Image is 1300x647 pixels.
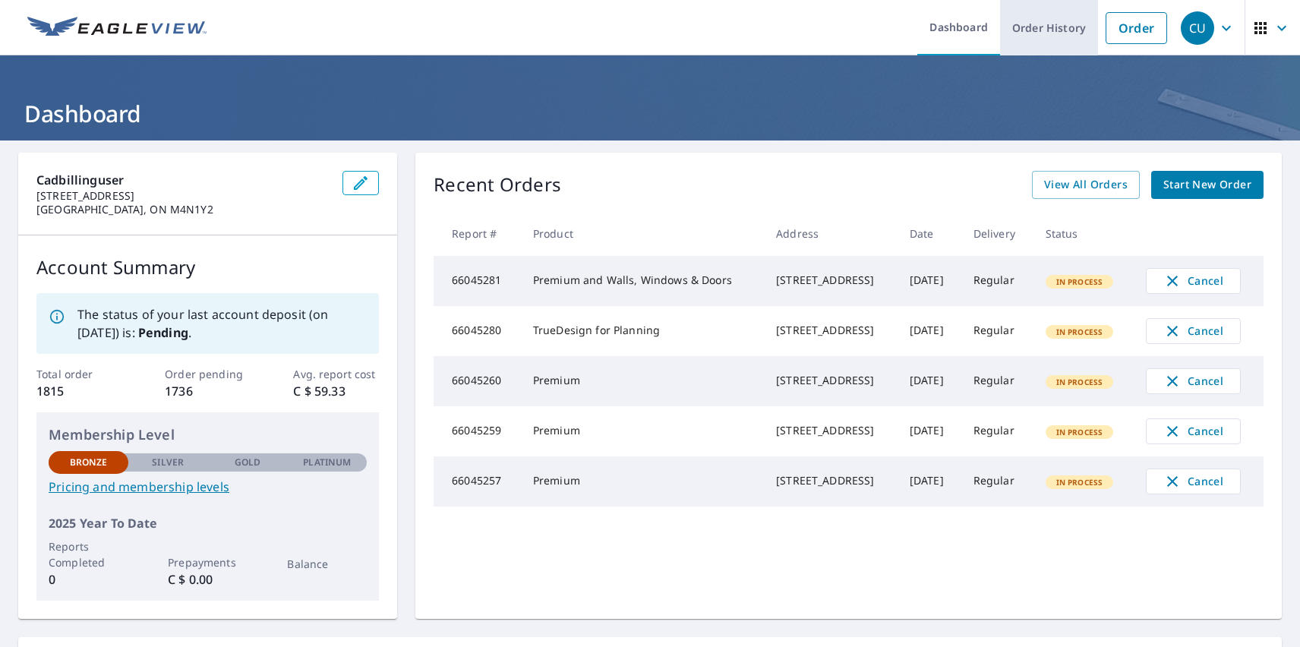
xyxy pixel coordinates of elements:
[1047,327,1112,337] span: In Process
[1146,469,1241,494] button: Cancel
[36,171,330,189] p: cadbillinguser
[434,211,521,256] th: Report #
[235,456,260,469] p: Gold
[168,570,248,589] p: C $ 0.00
[521,211,764,256] th: Product
[70,456,108,469] p: Bronze
[1047,477,1112,488] span: In Process
[898,456,961,507] td: [DATE]
[521,456,764,507] td: Premium
[1146,368,1241,394] button: Cancel
[434,306,521,356] td: 66045280
[961,406,1033,456] td: Regular
[36,203,330,216] p: [GEOGRAPHIC_DATA], ON M4N1Y2
[898,211,961,256] th: Date
[1047,377,1112,387] span: In Process
[165,382,251,400] p: 1736
[1181,11,1214,45] div: CU
[1162,472,1225,491] span: Cancel
[898,406,961,456] td: [DATE]
[434,456,521,507] td: 66045257
[49,478,367,496] a: Pricing and membership levels
[1033,211,1134,256] th: Status
[138,324,188,341] b: Pending
[961,456,1033,507] td: Regular
[36,382,122,400] p: 1815
[18,98,1282,129] h1: Dashboard
[36,189,330,203] p: [STREET_ADDRESS]
[898,356,961,406] td: [DATE]
[1162,272,1225,290] span: Cancel
[293,366,379,382] p: Avg. report cost
[1146,318,1241,344] button: Cancel
[1032,171,1140,199] a: View All Orders
[168,554,248,570] p: Prepayments
[27,17,207,39] img: EV Logo
[521,306,764,356] td: TrueDesign for Planning
[1044,175,1128,194] span: View All Orders
[293,382,379,400] p: C $ 59.33
[1151,171,1264,199] a: Start New Order
[1163,175,1251,194] span: Start New Order
[49,424,367,445] p: Membership Level
[961,356,1033,406] td: Regular
[1162,372,1225,390] span: Cancel
[961,211,1033,256] th: Delivery
[152,456,184,469] p: Silver
[898,256,961,306] td: [DATE]
[898,306,961,356] td: [DATE]
[764,211,898,256] th: Address
[521,256,764,306] td: Premium and Walls, Windows & Doors
[1047,427,1112,437] span: In Process
[303,456,351,469] p: Platinum
[434,171,561,199] p: Recent Orders
[165,366,251,382] p: Order pending
[776,373,885,388] div: [STREET_ADDRESS]
[776,423,885,438] div: [STREET_ADDRESS]
[776,473,885,488] div: [STREET_ADDRESS]
[1162,422,1225,440] span: Cancel
[776,273,885,288] div: [STREET_ADDRESS]
[521,406,764,456] td: Premium
[36,254,379,281] p: Account Summary
[1162,322,1225,340] span: Cancel
[521,356,764,406] td: Premium
[434,356,521,406] td: 66045260
[1047,276,1112,287] span: In Process
[961,306,1033,356] td: Regular
[434,256,521,306] td: 66045281
[36,366,122,382] p: Total order
[1106,12,1167,44] a: Order
[434,406,521,456] td: 66045259
[776,323,885,338] div: [STREET_ADDRESS]
[1146,418,1241,444] button: Cancel
[49,570,128,589] p: 0
[77,305,367,342] p: The status of your last account deposit (on [DATE]) is: .
[287,556,367,572] p: Balance
[49,514,367,532] p: 2025 Year To Date
[49,538,128,570] p: Reports Completed
[1146,268,1241,294] button: Cancel
[961,256,1033,306] td: Regular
